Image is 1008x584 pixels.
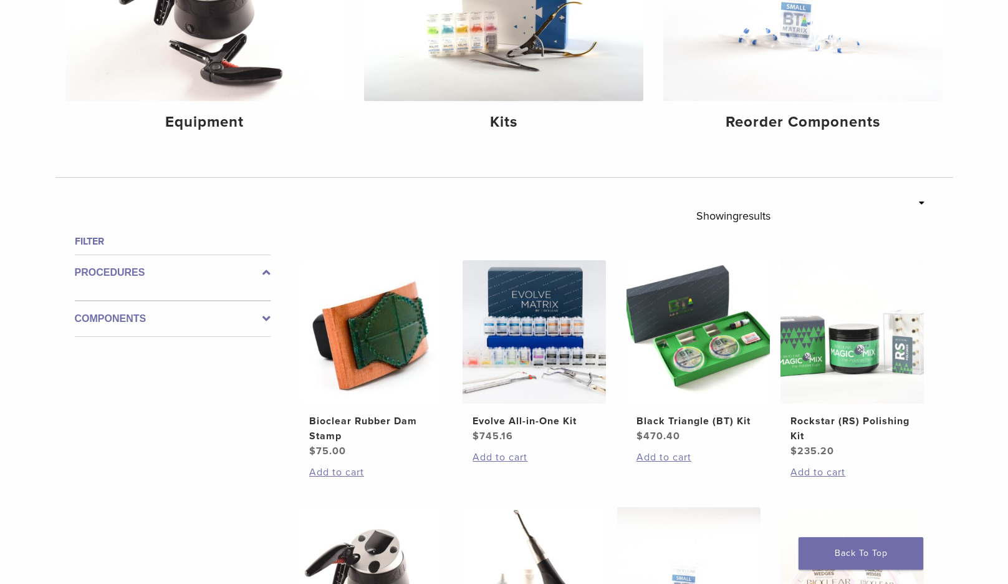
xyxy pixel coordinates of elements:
[636,414,760,429] h2: Black Triangle (BT) Kit
[75,111,335,134] h4: Equipment
[473,430,513,442] bdi: 745.16
[790,445,834,457] bdi: 235.20
[790,465,914,480] a: Add to cart: “Rockstar (RS) Polishing Kit”
[75,265,271,280] label: Procedures
[473,430,479,442] span: $
[309,465,433,480] a: Add to cart: “Bioclear Rubber Dam Stamp”
[780,260,924,404] img: Rockstar (RS) Polishing Kit
[636,430,643,442] span: $
[696,203,770,229] p: Showing results
[473,414,596,429] h2: Evolve All-in-One Kit
[626,260,770,404] img: Black Triangle (BT) Kit
[299,260,444,459] a: Bioclear Rubber Dam StampBioclear Rubber Dam Stamp $75.00
[309,414,433,444] h2: Bioclear Rubber Dam Stamp
[790,414,914,444] h2: Rockstar (RS) Polishing Kit
[462,260,607,444] a: Evolve All-in-One KitEvolve All-in-One Kit $745.16
[790,445,797,457] span: $
[780,260,925,459] a: Rockstar (RS) Polishing KitRockstar (RS) Polishing Kit $235.20
[309,445,316,457] span: $
[626,260,771,444] a: Black Triangle (BT) KitBlack Triangle (BT) Kit $470.40
[75,311,271,326] label: Components
[299,260,443,404] img: Bioclear Rubber Dam Stamp
[374,111,633,134] h4: Kits
[799,537,923,570] a: Back To Top
[636,450,760,465] a: Add to cart: “Black Triangle (BT) Kit”
[636,430,680,442] bdi: 470.40
[673,111,933,134] h4: Reorder Components
[75,234,271,249] h4: Filter
[309,445,346,457] bdi: 75.00
[463,260,606,404] img: Evolve All-in-One Kit
[473,450,596,465] a: Add to cart: “Evolve All-in-One Kit”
